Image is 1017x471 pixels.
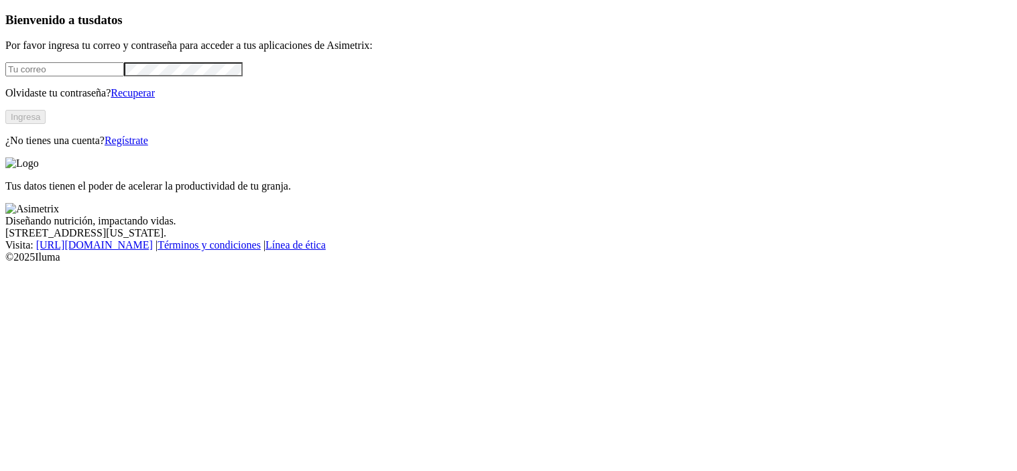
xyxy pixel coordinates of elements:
input: Tu correo [5,62,124,76]
h3: Bienvenido a tus [5,13,1012,27]
p: Olvidaste tu contraseña? [5,87,1012,99]
div: Visita : | | [5,239,1012,251]
a: Línea de ética [265,239,326,251]
p: Por favor ingresa tu correo y contraseña para acceder a tus aplicaciones de Asimetrix: [5,40,1012,52]
a: Términos y condiciones [158,239,261,251]
a: Recuperar [111,87,155,98]
p: Tus datos tienen el poder de acelerar la productividad de tu granja. [5,180,1012,192]
img: Logo [5,157,39,170]
a: Regístrate [105,135,148,146]
div: © 2025 Iluma [5,251,1012,263]
button: Ingresa [5,110,46,124]
div: [STREET_ADDRESS][US_STATE]. [5,227,1012,239]
img: Asimetrix [5,203,59,215]
a: [URL][DOMAIN_NAME] [36,239,153,251]
span: datos [94,13,123,27]
div: Diseñando nutrición, impactando vidas. [5,215,1012,227]
p: ¿No tienes una cuenta? [5,135,1012,147]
